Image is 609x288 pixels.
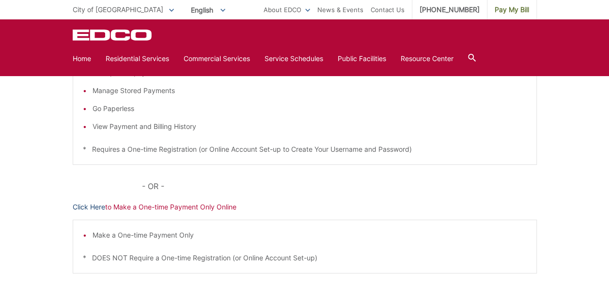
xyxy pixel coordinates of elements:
[401,53,453,64] a: Resource Center
[73,53,91,64] a: Home
[142,179,536,193] p: - OR -
[264,4,310,15] a: About EDCO
[184,2,233,18] span: English
[93,121,527,132] li: View Payment and Billing History
[495,4,529,15] span: Pay My Bill
[73,29,153,41] a: EDCD logo. Return to the homepage.
[73,5,163,14] span: City of [GEOGRAPHIC_DATA]
[73,202,537,212] p: to Make a One-time Payment Only Online
[93,230,527,240] li: Make a One-time Payment Only
[83,144,527,155] p: * Requires a One-time Registration (or Online Account Set-up to Create Your Username and Password)
[93,85,527,96] li: Manage Stored Payments
[317,4,363,15] a: News & Events
[73,202,105,212] a: Click Here
[83,253,527,263] p: * DOES NOT Require a One-time Registration (or Online Account Set-up)
[93,103,527,114] li: Go Paperless
[265,53,323,64] a: Service Schedules
[371,4,405,15] a: Contact Us
[184,53,250,64] a: Commercial Services
[338,53,386,64] a: Public Facilities
[106,53,169,64] a: Residential Services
